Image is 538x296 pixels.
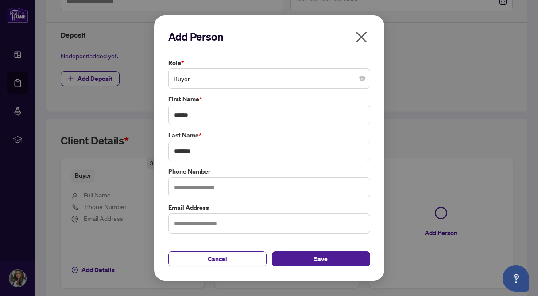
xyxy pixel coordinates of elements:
[354,30,368,44] span: close
[272,251,370,266] button: Save
[360,76,365,81] span: close-circle
[168,167,370,176] label: Phone Number
[168,251,267,266] button: Cancel
[168,30,370,44] h2: Add Person
[314,252,328,266] span: Save
[208,252,227,266] span: Cancel
[168,94,370,104] label: First Name
[503,265,529,292] button: Open asap
[168,203,370,213] label: Email Address
[168,130,370,140] label: Last Name
[168,58,370,68] label: Role
[174,70,365,87] span: Buyer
